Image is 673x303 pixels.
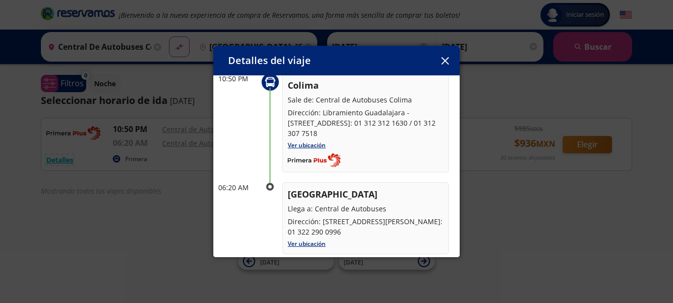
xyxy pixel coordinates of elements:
[288,79,443,92] p: Colima
[228,53,311,68] p: Detalles del viaje
[288,153,340,167] img: Completo_color__1_.png
[218,73,258,84] p: 10:50 PM
[288,188,443,201] p: [GEOGRAPHIC_DATA]
[218,182,258,193] p: 06:20 AM
[288,239,326,248] a: Ver ubicación
[288,216,443,237] p: Dirección: [STREET_ADDRESS][PERSON_NAME]: 01 322 290 0996
[288,107,443,138] p: Dirección: Libramiento Guadalajara - [STREET_ADDRESS]: 01 312 312 1630 / 01 312 307 7518
[288,203,443,214] p: Llega a: Central de Autobuses
[288,95,443,105] p: Sale de: Central de Autobuses Colima
[288,141,326,149] a: Ver ubicación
